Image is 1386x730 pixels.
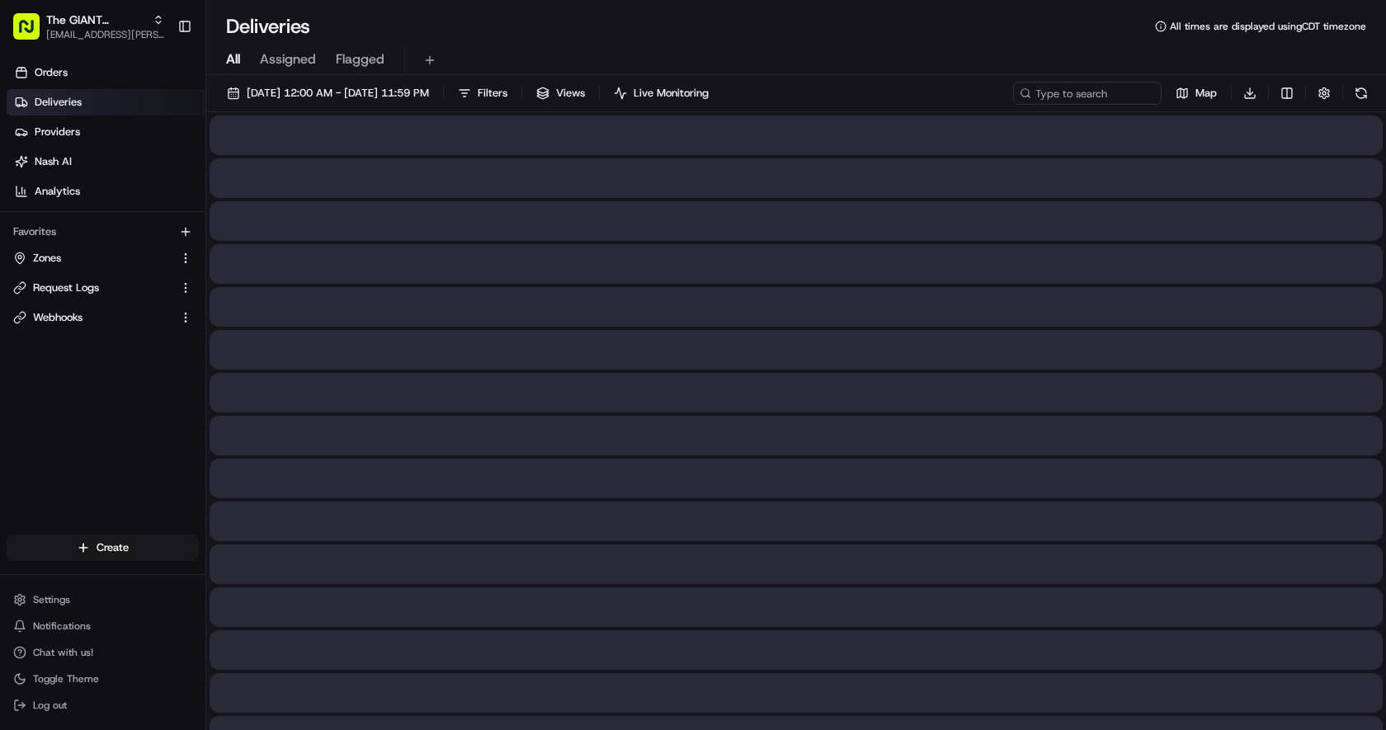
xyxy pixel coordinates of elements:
button: Chat with us! [7,641,199,664]
span: Flagged [336,49,384,69]
a: Nash AI [7,148,205,175]
span: All [226,49,240,69]
button: Filters [450,82,515,105]
span: Providers [35,125,80,139]
a: Zones [13,251,172,266]
span: Settings [33,593,70,606]
button: The GIANT Company[EMAIL_ADDRESS][PERSON_NAME][DOMAIN_NAME] [7,7,171,46]
button: Zones [7,245,199,271]
span: Zones [33,251,61,266]
span: Analytics [35,184,80,199]
button: Views [529,82,592,105]
button: [EMAIL_ADDRESS][PERSON_NAME][DOMAIN_NAME] [46,28,164,41]
span: Live Monitoring [634,86,709,101]
button: The GIANT Company [46,12,146,28]
span: Filters [478,86,507,101]
button: Notifications [7,615,199,638]
span: Create [97,540,129,555]
a: Analytics [7,178,205,205]
h1: Deliveries [226,13,310,40]
span: Deliveries [35,95,82,110]
button: Log out [7,694,199,717]
a: Providers [7,119,205,145]
span: Views [556,86,585,101]
a: Orders [7,59,205,86]
span: Toggle Theme [33,672,99,685]
a: Request Logs [13,280,172,295]
span: All times are displayed using CDT timezone [1170,20,1366,33]
span: Map [1195,86,1217,101]
a: Deliveries [7,89,205,115]
button: Request Logs [7,275,199,301]
input: Type to search [1013,82,1162,105]
button: [DATE] 12:00 AM - [DATE] 11:59 PM [219,82,436,105]
button: Webhooks [7,304,199,331]
span: Orders [35,65,68,80]
button: Create [7,535,199,561]
span: Assigned [260,49,316,69]
button: Refresh [1350,82,1373,105]
span: [DATE] 12:00 AM - [DATE] 11:59 PM [247,86,429,101]
button: Live Monitoring [606,82,716,105]
div: Favorites [7,219,199,245]
span: Notifications [33,619,91,633]
span: Webhooks [33,310,82,325]
span: Log out [33,699,67,712]
button: Toggle Theme [7,667,199,690]
a: Webhooks [13,310,172,325]
span: Request Logs [33,280,99,295]
span: Nash AI [35,154,72,169]
button: Settings [7,588,199,611]
span: Chat with us! [33,646,93,659]
button: Map [1168,82,1224,105]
